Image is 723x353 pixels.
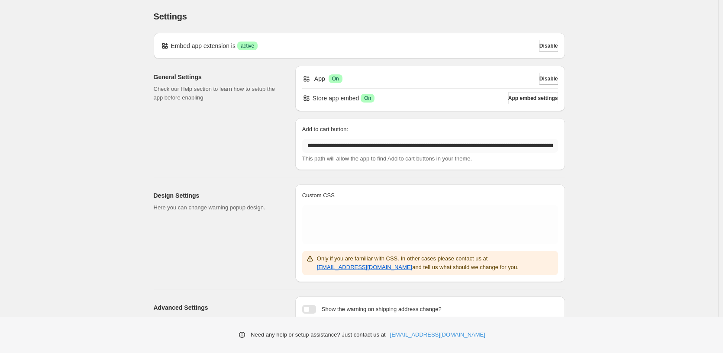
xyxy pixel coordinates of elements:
[241,42,254,49] span: active
[154,315,281,333] p: Using the snippet provided you can enable the app on checkout pages (Shopify Plus only).
[314,74,325,83] p: App
[302,155,472,162] span: This path will allow the app to find Add to cart buttons in your theme.
[539,75,558,82] span: Disable
[154,85,281,102] p: Check our Help section to learn how to setup the app before enabling
[317,254,555,272] p: Only if you are familiar with CSS. In other cases please contact us at and tell us what should we...
[364,95,371,102] span: On
[154,12,187,21] span: Settings
[539,40,558,52] button: Disable
[154,203,281,212] p: Here you can change warning popup design.
[508,92,558,104] button: App embed settings
[539,42,558,49] span: Disable
[313,94,359,103] p: Store app embed
[171,42,236,50] p: Embed app extension is
[390,331,485,339] a: [EMAIL_ADDRESS][DOMAIN_NAME]
[317,264,412,270] a: [EMAIL_ADDRESS][DOMAIN_NAME]
[302,192,335,199] span: Custom CSS
[320,316,545,331] span: If disabled, the warning is normally shown when a customer proceeds to the next checkout step.
[539,73,558,85] button: Disable
[154,303,281,312] h2: Advanced Settings
[154,191,281,200] h2: Design Settings
[154,73,281,81] h2: General Settings
[322,305,442,314] p: Show the warning on shipping address change?
[302,126,348,132] span: Add to cart button:
[508,95,558,102] span: App embed settings
[332,75,339,82] span: On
